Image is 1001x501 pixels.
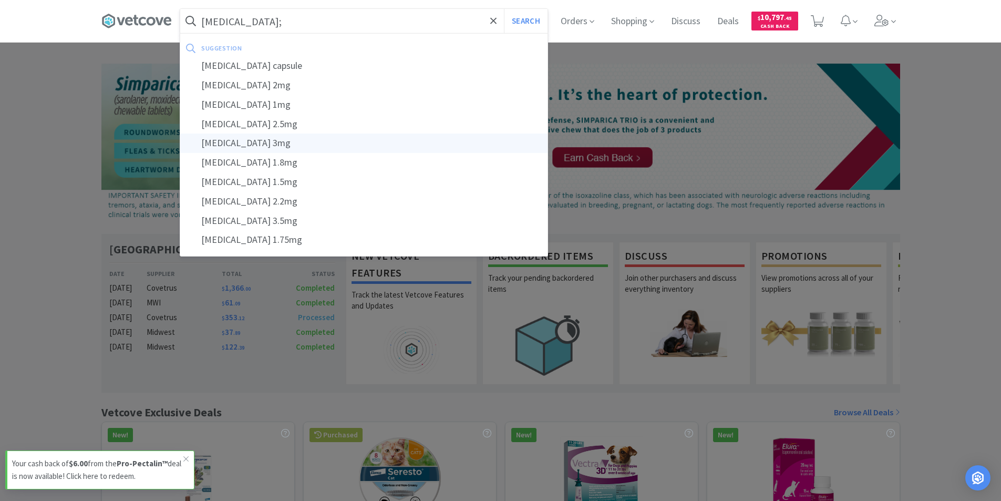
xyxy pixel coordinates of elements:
a: Discuss [667,17,705,26]
div: [MEDICAL_DATA] 2.5mg [180,115,548,134]
button: Search [504,9,548,33]
div: Open Intercom Messenger [965,465,990,490]
span: $ [758,15,760,22]
input: Search by item, sku, manufacturer, ingredient, size... [180,9,548,33]
div: [MEDICAL_DATA] 1mg [180,95,548,115]
strong: Pro-Pectalin™ [117,458,168,468]
strong: $6.00 [69,458,88,468]
div: [MEDICAL_DATA] 1.5mg [180,172,548,192]
div: [MEDICAL_DATA] 2.2mg [180,192,548,211]
div: [MEDICAL_DATA] 1.8mg [180,153,548,172]
div: [MEDICAL_DATA] 3mg [180,134,548,153]
div: [MEDICAL_DATA] 2mg [180,76,548,95]
div: [MEDICAL_DATA] 1.75mg [180,230,548,250]
a: $10,797.45Cash Back [751,7,798,35]
div: suggestion [201,40,391,56]
span: . 45 [784,15,792,22]
div: [MEDICAL_DATA] 3.5mg [180,211,548,231]
p: Your cash back of from the deal is now available! Click here to redeem. [12,457,183,483]
span: Cash Back [758,24,792,30]
a: Deals [713,17,743,26]
div: [MEDICAL_DATA] capsule [180,56,548,76]
span: 10,797 [758,12,792,22]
